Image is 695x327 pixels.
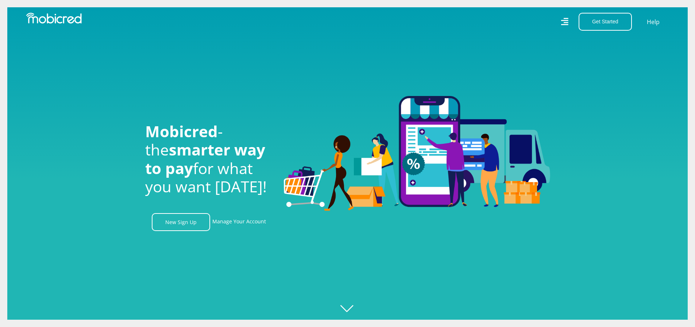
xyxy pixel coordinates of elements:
h1: - the for what you want [DATE]! [145,122,273,196]
button: Get Started [579,13,632,31]
span: smarter way to pay [145,139,265,178]
a: Manage Your Account [212,213,266,231]
a: New Sign Up [152,213,210,231]
span: Mobicred [145,121,218,142]
a: Help [646,17,660,27]
img: Welcome to Mobicred [284,96,550,211]
img: Mobicred [26,13,82,24]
